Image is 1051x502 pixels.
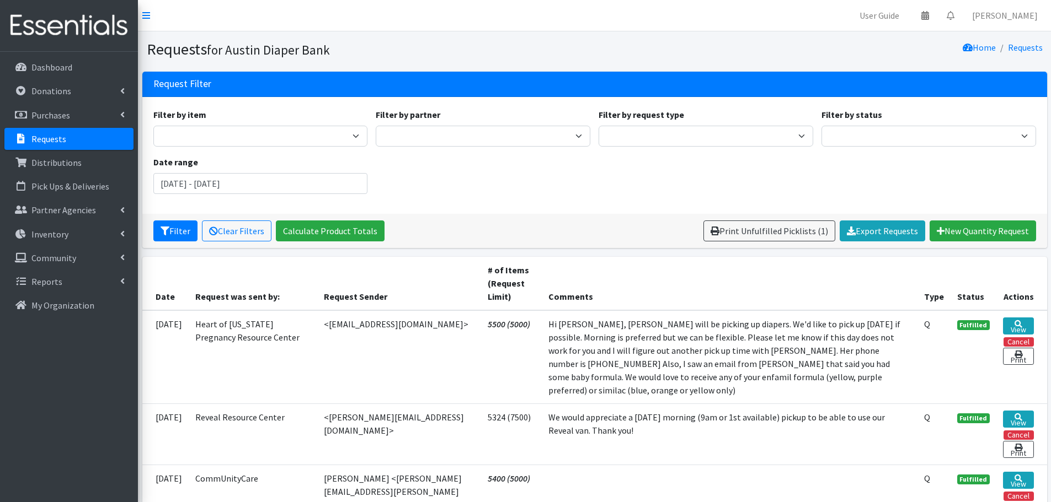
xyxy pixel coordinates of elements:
th: Type [917,257,951,310]
a: New Quantity Request [930,220,1036,241]
a: Requests [4,128,134,150]
td: [DATE] [142,310,189,404]
h3: Request Filter [153,78,211,90]
a: User Guide [851,4,908,26]
a: My Organization [4,294,134,316]
a: Calculate Product Totals [276,220,385,241]
img: HumanEssentials [4,7,134,44]
p: Donations [31,85,71,96]
td: 5500 (5000) [481,310,542,404]
abbr: Quantity [924,319,930,330]
td: [DATE] [142,403,189,465]
label: Filter by request type [599,108,684,121]
td: <[EMAIL_ADDRESS][DOMAIN_NAME]> [317,310,482,404]
th: Date [142,257,189,310]
a: Dashboard [4,56,134,78]
td: Heart of [US_STATE] Pregnancy Resource Center [189,310,317,404]
a: Pick Ups & Deliveries [4,175,134,197]
a: Purchases [4,104,134,126]
a: Print Unfulfilled Picklists (1) [703,220,835,241]
button: Filter [153,220,198,241]
th: Comments [542,257,917,310]
a: Distributions [4,152,134,174]
span: Fulfilled [957,474,990,484]
button: Cancel [1004,492,1034,501]
a: Donations [4,80,134,102]
a: Clear Filters [202,220,271,241]
a: Partner Agencies [4,199,134,221]
td: We would appreciate a [DATE] morning (9am or 1st available) pickup to be able to use our Reveal v... [542,403,917,465]
button: Cancel [1004,430,1034,440]
label: Date range [153,155,198,169]
p: Community [31,252,76,263]
a: View [1003,317,1033,334]
p: Distributions [31,157,82,168]
p: Pick Ups & Deliveries [31,181,109,192]
th: Status [951,257,997,310]
th: Actions [996,257,1047,310]
abbr: Quantity [924,473,930,484]
h1: Requests [147,40,591,59]
label: Filter by partner [376,108,440,121]
label: Filter by item [153,108,206,121]
td: <[PERSON_NAME][EMAIL_ADDRESS][DOMAIN_NAME]> [317,403,482,465]
a: Requests [1008,42,1043,53]
abbr: Quantity [924,412,930,423]
p: Requests [31,133,66,144]
a: Inventory [4,223,134,245]
input: January 1, 2011 - December 31, 2011 [153,173,368,194]
a: Export Requests [840,220,925,241]
a: Home [963,42,996,53]
a: [PERSON_NAME] [963,4,1047,26]
p: My Organization [31,300,94,311]
small: for Austin Diaper Bank [207,42,330,58]
p: Purchases [31,110,70,121]
a: Print [1003,348,1033,365]
span: Fulfilled [957,413,990,423]
td: Reveal Resource Center [189,403,317,465]
p: Partner Agencies [31,204,96,215]
button: Cancel [1004,337,1034,347]
p: Reports [31,276,62,287]
th: Request was sent by: [189,257,317,310]
a: Print [1003,441,1033,458]
a: View [1003,472,1033,489]
th: Request Sender [317,257,482,310]
a: Reports [4,271,134,293]
span: Fulfilled [957,320,990,330]
td: Hi [PERSON_NAME], [PERSON_NAME] will be picking up diapers. We'd like to pick up [DATE] if possib... [542,310,917,404]
p: Inventory [31,229,68,240]
a: View [1003,411,1033,428]
p: Dashboard [31,62,72,73]
th: # of Items (Request Limit) [481,257,542,310]
a: Community [4,247,134,269]
label: Filter by status [821,108,882,121]
td: 5324 (7500) [481,403,542,465]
